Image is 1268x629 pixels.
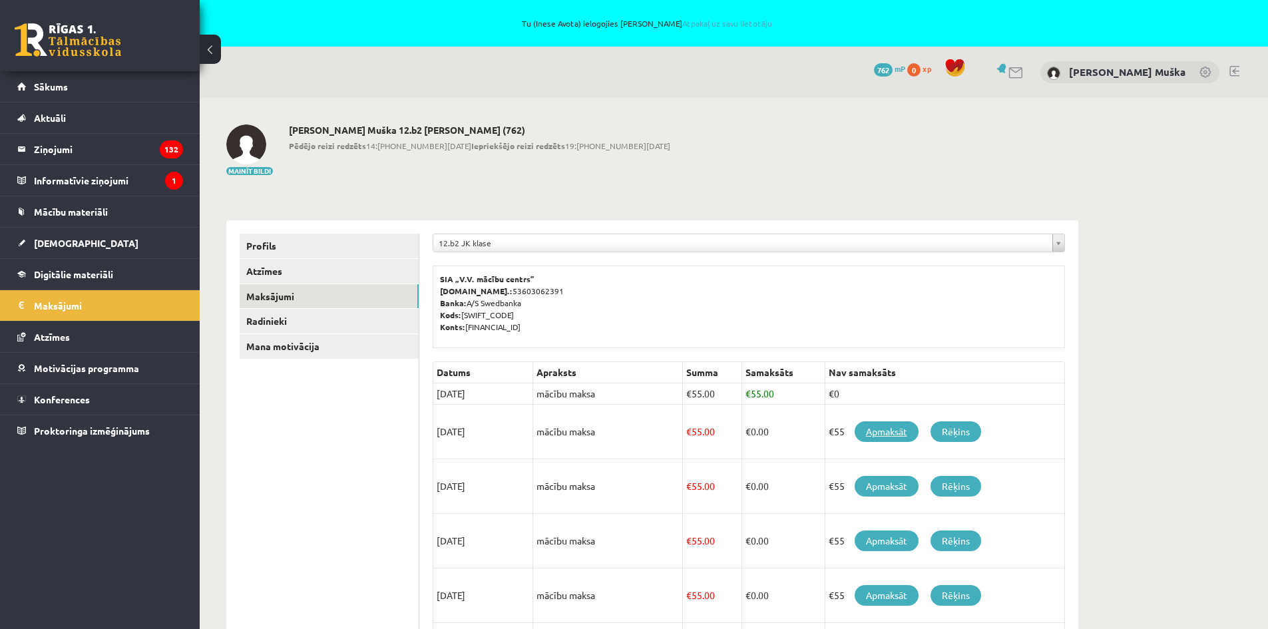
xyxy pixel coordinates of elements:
span: € [745,387,751,399]
span: € [686,425,692,437]
td: mācību maksa [533,405,683,459]
i: 132 [160,140,183,158]
td: 55.00 [683,568,742,623]
td: mācību maksa [533,568,683,623]
img: Magone Muška [226,124,266,164]
a: Profils [240,234,419,258]
th: Datums [433,362,533,383]
p: 53603062391 A/S Swedbanka [SWIFT_CODE] [FINANCIAL_ID] [440,273,1058,333]
a: Atpakaļ uz savu lietotāju [682,18,772,29]
span: Sākums [34,81,68,93]
legend: Ziņojumi [34,134,183,164]
a: 0 xp [907,63,938,74]
a: Motivācijas programma [17,353,183,383]
td: €0 [825,383,1064,405]
a: Digitālie materiāli [17,259,183,290]
td: 55.00 [741,383,825,405]
b: Iepriekšējo reizi redzēts [471,140,565,151]
a: Atzīmes [17,321,183,352]
b: Kods: [440,310,461,320]
td: 0.00 [741,568,825,623]
span: Proktoringa izmēģinājums [34,425,150,437]
span: € [745,425,751,437]
td: [DATE] [433,383,533,405]
td: €55 [825,514,1064,568]
a: Rēķins [931,585,981,606]
span: € [745,480,751,492]
td: 0.00 [741,514,825,568]
a: Ziņojumi132 [17,134,183,164]
td: [DATE] [433,568,533,623]
b: Pēdējo reizi redzēts [289,140,366,151]
img: Magone Muška [1047,67,1060,80]
th: Apraksts [533,362,683,383]
a: Apmaksāt [855,530,919,551]
td: €55 [825,568,1064,623]
a: Aktuāli [17,103,183,133]
a: Proktoringa izmēģinājums [17,415,183,446]
legend: Maksājumi [34,290,183,321]
span: mP [895,63,905,74]
td: mācību maksa [533,514,683,568]
a: [PERSON_NAME] Muška [1069,65,1185,79]
th: Samaksāts [741,362,825,383]
span: € [686,480,692,492]
a: [DEMOGRAPHIC_DATA] [17,228,183,258]
td: 0.00 [741,405,825,459]
span: 12.b2 JK klase [439,234,1047,252]
span: Atzīmes [34,331,70,343]
a: Apmaksāt [855,476,919,497]
td: [DATE] [433,514,533,568]
th: Summa [683,362,742,383]
a: Mana motivācija [240,334,419,359]
span: € [686,387,692,399]
td: [DATE] [433,405,533,459]
a: Apmaksāt [855,421,919,442]
a: 12.b2 JK klase [433,234,1064,252]
a: Sākums [17,71,183,102]
a: Rēķins [931,421,981,442]
span: Mācību materiāli [34,206,108,218]
a: 762 mP [874,63,905,74]
span: Tu (Inese Avota) ielogojies [PERSON_NAME] [153,19,1142,27]
td: €55 [825,405,1064,459]
a: Atzīmes [240,259,419,284]
td: 55.00 [683,383,742,405]
b: SIA „V.V. mācību centrs” [440,274,535,284]
span: € [745,534,751,546]
a: Informatīvie ziņojumi1 [17,165,183,196]
span: € [745,589,751,601]
button: Mainīt bildi [226,167,273,175]
td: 55.00 [683,459,742,514]
a: Rēķins [931,530,981,551]
span: xp [923,63,931,74]
a: Konferences [17,384,183,415]
b: Konts: [440,321,465,332]
b: [DOMAIN_NAME].: [440,286,513,296]
a: Apmaksāt [855,585,919,606]
span: Aktuāli [34,112,66,124]
span: € [686,589,692,601]
span: Konferences [34,393,90,405]
td: 0.00 [741,459,825,514]
span: 14:[PHONE_NUMBER][DATE] 19:[PHONE_NUMBER][DATE] [289,140,670,152]
a: Maksājumi [240,284,419,309]
a: Radinieki [240,309,419,333]
span: Digitālie materiāli [34,268,113,280]
span: 762 [874,63,893,77]
a: Rīgas 1. Tālmācības vidusskola [15,23,121,57]
i: 1 [165,172,183,190]
a: Maksājumi [17,290,183,321]
span: € [686,534,692,546]
td: mācību maksa [533,383,683,405]
th: Nav samaksāts [825,362,1064,383]
span: Motivācijas programma [34,362,139,374]
td: 55.00 [683,514,742,568]
span: 0 [907,63,921,77]
td: [DATE] [433,459,533,514]
td: mācību maksa [533,459,683,514]
span: [DEMOGRAPHIC_DATA] [34,237,138,249]
td: 55.00 [683,405,742,459]
td: €55 [825,459,1064,514]
legend: Informatīvie ziņojumi [34,165,183,196]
